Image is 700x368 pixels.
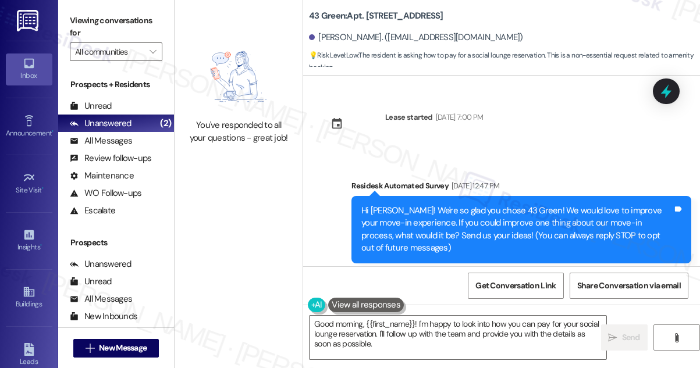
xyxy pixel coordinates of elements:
[309,51,358,60] strong: 💡 Risk Level: Low
[42,184,44,192] span: •
[70,170,134,182] div: Maintenance
[86,344,94,353] i: 
[70,205,115,217] div: Escalate
[75,42,144,61] input: All communities
[6,225,52,256] a: Insights •
[309,10,443,22] b: 43 Green: Apt. [STREET_ADDRESS]
[70,258,132,270] div: Unanswered
[99,342,147,354] span: New Message
[40,241,42,249] span: •
[672,333,681,342] i: 
[622,331,640,344] span: Send
[73,339,159,358] button: New Message
[58,78,174,91] div: Prospects + Residents
[468,273,563,299] button: Get Conversation Link
[601,324,648,351] button: Send
[309,31,523,44] div: [PERSON_NAME]. ([EMAIL_ADDRESS][DOMAIN_NAME])
[70,12,162,42] label: Viewing conversations for
[70,293,132,305] div: All Messages
[6,168,52,199] a: Site Visit •
[70,152,151,165] div: Review follow-ups
[570,273,688,299] button: Share Conversation via email
[475,280,556,292] span: Get Conversation Link
[58,237,174,249] div: Prospects
[17,10,41,31] img: ResiDesk Logo
[70,187,141,199] div: WO Follow-ups
[6,282,52,313] a: Buildings
[361,205,673,255] div: Hi [PERSON_NAME]! We're so glad you chose 43 Green! We would love to improve your move-in experie...
[187,119,290,144] div: You've responded to all your questions - great job!
[385,111,433,123] div: Lease started
[433,111,484,123] div: [DATE] 7:00 PM
[351,263,691,280] div: Tagged as:
[157,115,174,133] div: (2)
[70,276,112,288] div: Unread
[608,333,617,342] i: 
[70,135,132,147] div: All Messages
[150,47,156,56] i: 
[70,117,132,130] div: Unanswered
[449,180,499,192] div: [DATE] 12:47 PM
[52,127,54,135] span: •
[190,40,288,114] img: empty-state
[309,49,700,74] span: : The resident is asking how to pay for a social lounge reservation. This is a non-essential requ...
[577,280,681,292] span: Share Conversation via email
[351,180,691,196] div: Residesk Automated Survey
[70,310,137,323] div: New Inbounds
[310,316,606,359] textarea: Good morning, {{first_name}}! I'm happy to look into how you can pay for your social lounge reser...
[70,100,112,112] div: Unread
[6,53,52,85] a: Inbox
